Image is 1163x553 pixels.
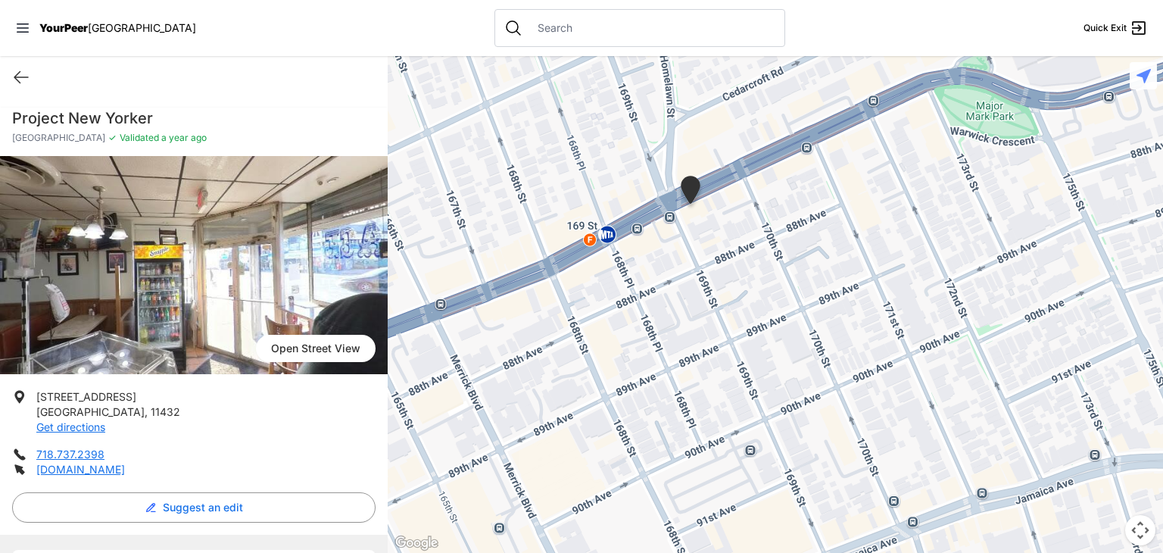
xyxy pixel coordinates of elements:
[163,500,243,515] span: Suggest an edit
[39,21,88,34] span: YourPeer
[159,132,207,143] span: a year ago
[108,132,117,144] span: ✓
[151,405,180,418] span: 11432
[36,420,105,433] a: Get directions
[1083,19,1148,37] a: Quick Exit
[36,448,104,461] a: 718.737.2398
[528,20,775,36] input: Search
[391,533,441,553] img: Google
[145,405,148,418] span: ,
[36,463,125,476] a: [DOMAIN_NAME]
[12,492,376,523] button: Suggest an edit
[39,23,196,33] a: YourPeer[GEOGRAPHIC_DATA]
[1083,22,1127,34] span: Quick Exit
[36,390,136,403] span: [STREET_ADDRESS]
[36,405,145,418] span: [GEOGRAPHIC_DATA]
[1125,515,1155,545] button: Map camera controls
[12,132,105,144] span: [GEOGRAPHIC_DATA]
[12,108,376,129] h1: Project New Yorker
[88,21,196,34] span: [GEOGRAPHIC_DATA]
[391,533,441,553] a: Open this area in Google Maps (opens a new window)
[120,132,159,143] span: Validated
[256,335,376,362] a: Open Street View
